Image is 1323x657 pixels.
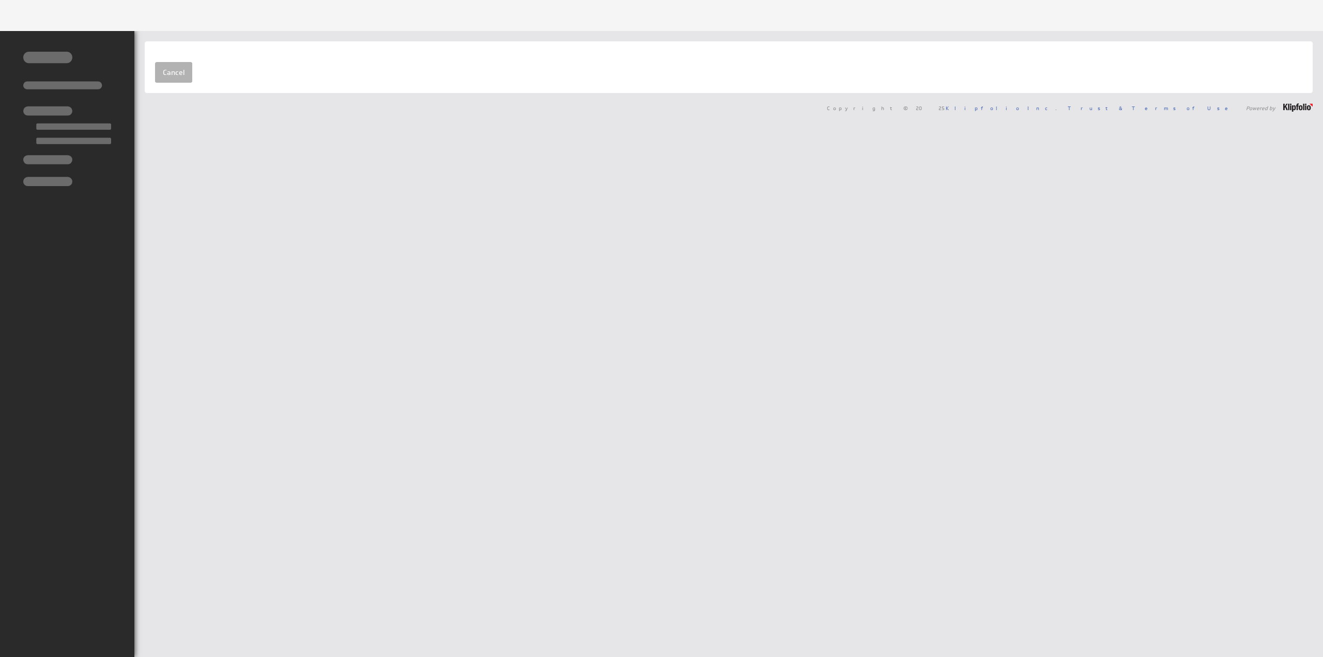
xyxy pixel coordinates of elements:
[1283,103,1313,112] img: logo-footer.png
[23,52,111,186] img: skeleton-sidenav.svg
[155,62,192,83] a: Cancel
[946,104,1057,112] a: Klipfolio Inc.
[827,105,1057,111] span: Copyright © 2025
[1068,104,1235,112] a: Trust & Terms of Use
[1246,105,1275,111] span: Powered by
